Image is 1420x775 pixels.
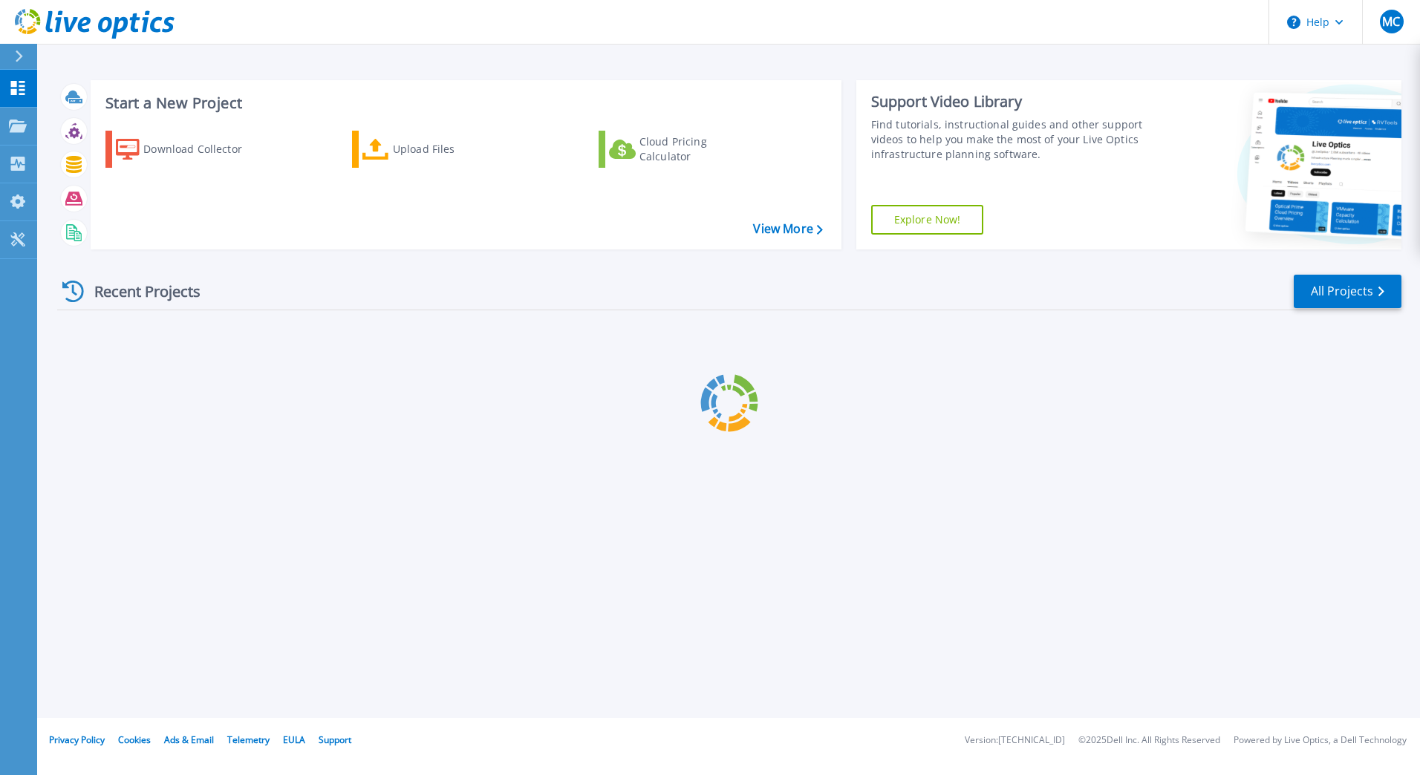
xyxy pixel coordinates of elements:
a: EULA [283,733,305,746]
a: Cloud Pricing Calculator [599,131,764,168]
span: MC [1382,16,1400,27]
a: Upload Files [352,131,518,168]
a: Support [319,733,351,746]
div: Support Video Library [871,92,1149,111]
a: View More [753,222,822,236]
a: Telemetry [227,733,270,746]
div: Cloud Pricing Calculator [639,134,758,164]
a: Download Collector [105,131,271,168]
a: Ads & Email [164,733,214,746]
a: Explore Now! [871,205,984,235]
a: Privacy Policy [49,733,105,746]
a: All Projects [1294,275,1401,308]
div: Download Collector [143,134,262,164]
a: Cookies [118,733,151,746]
h3: Start a New Project [105,95,822,111]
div: Upload Files [393,134,512,164]
div: Find tutorials, instructional guides and other support videos to help you make the most of your L... [871,117,1149,162]
li: © 2025 Dell Inc. All Rights Reserved [1078,736,1220,745]
div: Recent Projects [57,273,221,310]
li: Version: [TECHNICAL_ID] [965,736,1065,745]
li: Powered by Live Optics, a Dell Technology [1234,736,1407,745]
